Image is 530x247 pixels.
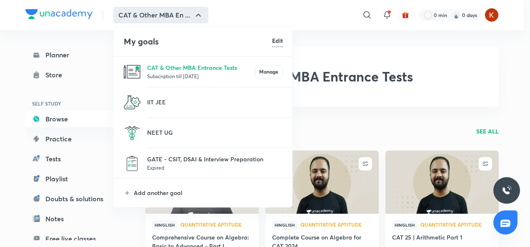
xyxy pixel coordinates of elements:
h6: Edit [272,36,283,45]
img: CAT & Other MBA Entrance Tests [124,64,140,80]
button: Manage [255,65,283,79]
img: NEET UG [124,124,140,141]
p: Expired [147,163,283,172]
img: GATE - CSIT, DSAI & Interview Preparation [124,155,140,172]
h4: My goals [124,35,272,48]
p: NEET UG [147,128,283,137]
p: CAT & Other MBA Entrance Tests [147,63,255,72]
img: IIT JEE [124,94,140,111]
p: GATE - CSIT, DSAI & Interview Preparation [147,155,283,163]
p: IIT JEE [147,98,283,106]
p: Add another goal [134,188,283,197]
p: Subscription till [DATE] [147,72,255,80]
